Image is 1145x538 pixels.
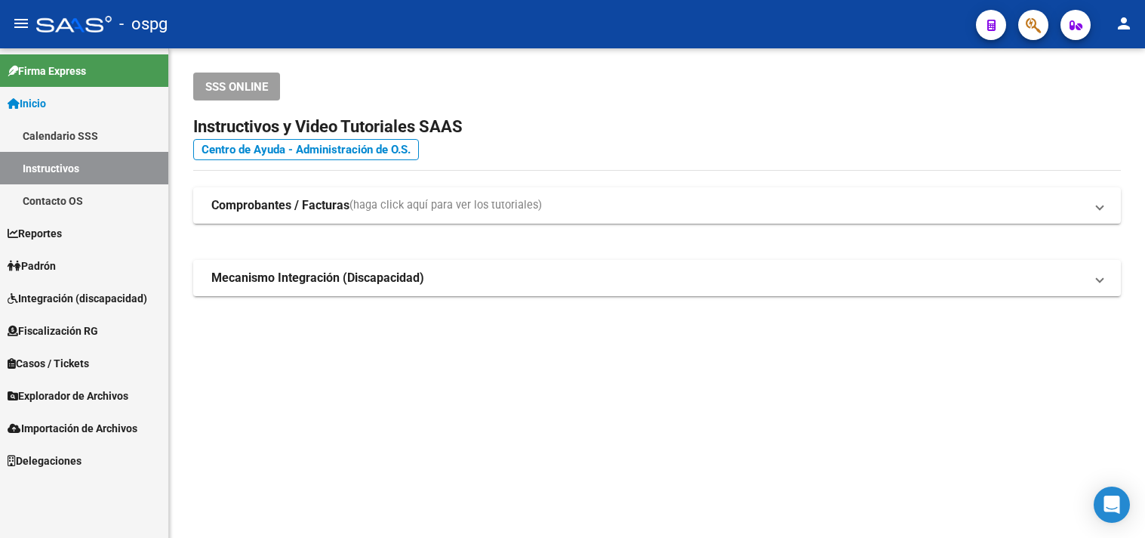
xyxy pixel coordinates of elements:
span: Casos / Tickets [8,355,89,372]
span: Delegaciones [8,453,82,469]
strong: Comprobantes / Facturas [211,197,349,214]
a: Centro de Ayuda - Administración de O.S. [193,139,419,160]
mat-icon: person [1115,14,1133,32]
span: Padrón [8,258,56,274]
span: Fiscalización RG [8,323,98,339]
span: Explorador de Archivos [8,388,128,404]
mat-expansion-panel-header: Comprobantes / Facturas(haga click aquí para ver los tutoriales) [193,187,1121,224]
span: Integración (discapacidad) [8,290,147,307]
span: Importación de Archivos [8,420,137,437]
span: Inicio [8,95,46,112]
span: Reportes [8,225,62,242]
button: SSS ONLINE [193,73,280,100]
mat-icon: menu [12,14,30,32]
strong: Mecanismo Integración (Discapacidad) [211,270,424,286]
span: Firma Express [8,63,86,79]
span: (haga click aquí para ver los tutoriales) [349,197,542,214]
span: SSS ONLINE [205,80,268,94]
mat-expansion-panel-header: Mecanismo Integración (Discapacidad) [193,260,1121,296]
span: - ospg [119,8,168,41]
h2: Instructivos y Video Tutoriales SAAS [193,113,1121,141]
div: Open Intercom Messenger [1094,487,1130,523]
